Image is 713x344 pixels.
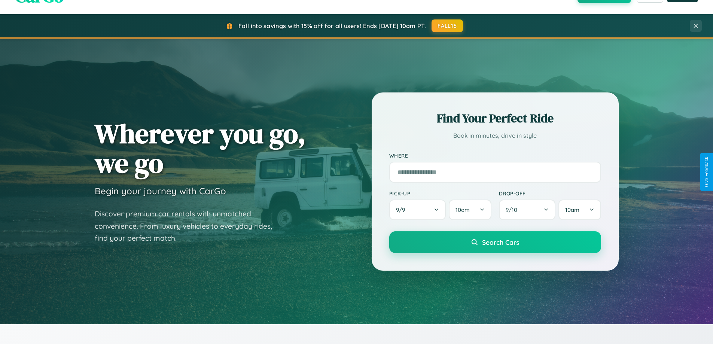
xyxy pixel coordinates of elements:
span: 10am [455,206,470,213]
button: Search Cars [389,231,601,253]
label: Where [389,152,601,159]
button: 10am [558,200,601,220]
label: Drop-off [499,190,601,197]
button: 9/9 [389,200,446,220]
button: 9/10 [499,200,556,220]
h2: Find Your Perfect Ride [389,110,601,127]
span: 10am [565,206,579,213]
p: Discover premium car rentals with unmatched convenience. From luxury vehicles to everyday rides, ... [95,208,282,244]
span: Fall into savings with 15% off for all users! Ends [DATE] 10am PT. [238,22,426,30]
button: 10am [449,200,491,220]
span: 9 / 9 [396,206,409,213]
span: 9 / 10 [506,206,521,213]
div: Give Feedback [704,157,709,187]
h1: Wherever you go, we go [95,119,306,178]
button: FALL15 [432,19,463,32]
label: Pick-up [389,190,491,197]
h3: Begin your journey with CarGo [95,185,226,197]
p: Book in minutes, drive in style [389,130,601,141]
span: Search Cars [482,238,519,246]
